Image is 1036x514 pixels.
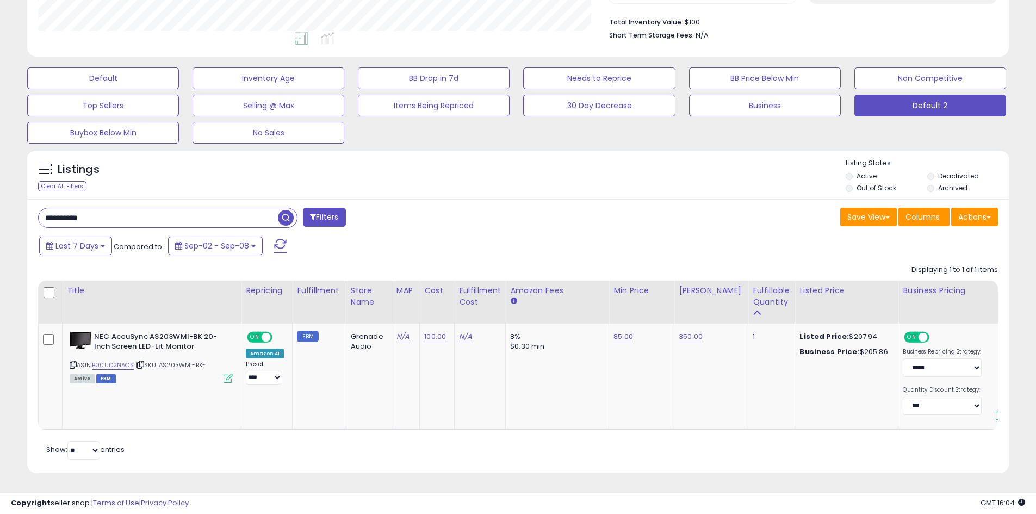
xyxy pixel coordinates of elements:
[248,332,262,342] span: ON
[351,285,387,308] div: Store Name
[938,183,967,193] label: Archived
[39,237,112,255] button: Last 7 Days
[303,208,345,227] button: Filters
[510,296,517,306] small: Amazon Fees.
[799,347,890,357] div: $205.86
[193,67,344,89] button: Inventory Age
[846,158,1009,169] p: Listing States:
[857,171,877,181] label: Active
[523,67,675,89] button: Needs to Reprice
[523,95,675,116] button: 30 Day Decrease
[753,332,786,342] div: 1
[168,237,263,255] button: Sep-02 - Sep-08
[609,15,990,28] li: $100
[58,162,100,177] h5: Listings
[799,285,894,296] div: Listed Price
[613,331,633,342] a: 85.00
[799,331,849,342] b: Listed Price:
[92,361,134,370] a: B00UD2NAOS
[510,342,600,351] div: $0.30 min
[903,285,1013,296] div: Business Pricing
[135,361,206,369] span: | SKU: AS203WMI-BK-
[70,374,95,383] span: All listings currently available for purchase on Amazon
[38,181,86,191] div: Clear All Filters
[857,183,896,193] label: Out of Stock
[246,285,288,296] div: Repricing
[396,285,415,296] div: MAP
[358,67,510,89] button: BB Drop in 7d
[193,95,344,116] button: Selling @ Max
[246,361,284,385] div: Preset:
[459,285,501,308] div: Fulfillment Cost
[70,332,233,382] div: ASIN:
[94,332,226,355] b: NEC AccuSync AS203WMI-BK 20-Inch Screen LED-Lit Monitor
[510,285,604,296] div: Amazon Fees
[840,208,897,226] button: Save View
[689,67,841,89] button: BB Price Below Min
[903,348,982,356] label: Business Repricing Strategy:
[184,240,249,251] span: Sep-02 - Sep-08
[903,386,982,394] label: Quantity Discount Strategy:
[799,332,890,342] div: $207.94
[799,346,859,357] b: Business Price:
[27,122,179,144] button: Buybox Below Min
[70,332,91,349] img: 41XDh9Z7ZxL._SL40_.jpg
[271,332,288,342] span: OFF
[905,212,940,222] span: Columns
[396,331,410,342] a: N/A
[46,444,125,455] span: Show: entries
[297,285,341,296] div: Fulfillment
[609,17,683,27] b: Total Inventory Value:
[510,332,600,342] div: 8%
[679,285,743,296] div: [PERSON_NAME]
[27,95,179,116] button: Top Sellers
[753,285,790,308] div: Fulfillable Quantity
[246,349,284,358] div: Amazon AI
[193,122,344,144] button: No Sales
[67,285,237,296] div: Title
[55,240,98,251] span: Last 7 Days
[96,374,116,383] span: FBM
[696,30,709,40] span: N/A
[854,95,1006,116] button: Default 2
[898,208,950,226] button: Columns
[679,331,703,342] a: 350.00
[854,67,1006,89] button: Non Competitive
[114,241,164,252] span: Compared to:
[609,30,694,40] b: Short Term Storage Fees:
[351,332,383,351] div: Grenade Audio
[928,332,945,342] span: OFF
[93,498,139,508] a: Terms of Use
[141,498,189,508] a: Privacy Policy
[981,498,1025,508] span: 2025-09-16 16:04 GMT
[689,95,841,116] button: Business
[905,332,919,342] span: ON
[938,171,979,181] label: Deactivated
[424,285,450,296] div: Cost
[358,95,510,116] button: Items Being Repriced
[424,331,446,342] a: 100.00
[297,331,318,342] small: FBM
[951,208,998,226] button: Actions
[11,498,189,509] div: seller snap | |
[613,285,669,296] div: Min Price
[27,67,179,89] button: Default
[459,331,472,342] a: N/A
[11,498,51,508] strong: Copyright
[911,265,998,275] div: Displaying 1 to 1 of 1 items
